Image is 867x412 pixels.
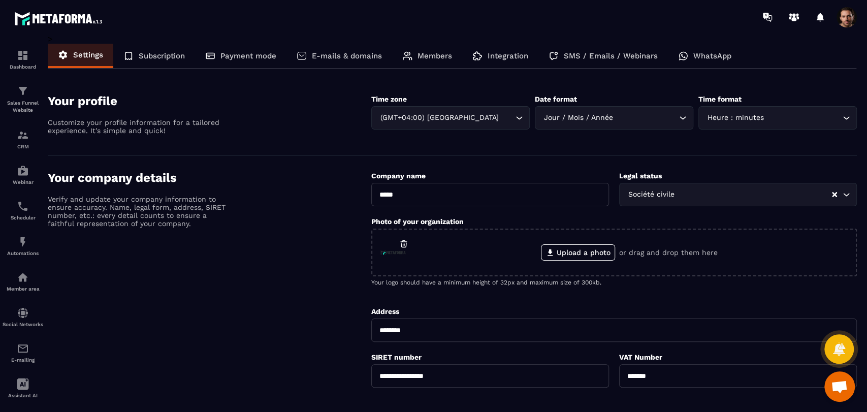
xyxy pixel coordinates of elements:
p: Your logo should have a minimum height of 32px and maximum size of 300kb. [371,279,857,286]
p: Integration [488,51,528,60]
img: logo [14,9,106,28]
h4: Your company details [48,171,371,185]
label: Photo of your organization [371,217,464,226]
p: E-mailing [3,357,43,363]
input: Search for option [766,112,840,123]
a: formationformationSales Funnel Website [3,77,43,121]
img: scheduler [17,200,29,212]
a: Assistant AI [3,370,43,406]
p: Scheduler [3,215,43,220]
span: (GMT+04:00) [GEOGRAPHIC_DATA] [378,112,501,123]
p: Customize your profile information for a tailored experience. It's simple and quick! [48,118,226,135]
img: automations [17,165,29,177]
p: or drag and drop them here [619,248,718,257]
p: Members [418,51,452,60]
p: Subscription [139,51,185,60]
a: automationsautomationsMember area [3,264,43,299]
span: Société civile [626,189,677,200]
p: Automations [3,250,43,256]
a: formationformationDashboard [3,42,43,77]
p: Dashboard [3,64,43,70]
input: Search for option [615,112,677,123]
div: Mở cuộc trò chuyện [824,371,855,402]
img: automations [17,271,29,283]
div: Search for option [698,106,857,130]
img: formation [17,85,29,97]
p: E-mails & domains [312,51,382,60]
a: schedulerschedulerScheduler [3,193,43,228]
label: Date format [535,95,577,103]
p: Settings [73,50,103,59]
label: SIRET number [371,353,422,361]
img: social-network [17,307,29,319]
p: Webinar [3,179,43,185]
img: formation [17,49,29,61]
a: emailemailE-mailing [3,335,43,370]
label: Company name [371,172,426,180]
label: Upload a photo [541,244,615,261]
p: Member area [3,286,43,292]
a: automationsautomationsWebinar [3,157,43,193]
label: Address [371,307,399,315]
label: VAT Number [619,353,662,361]
span: Heure : minutes [705,112,766,123]
input: Search for option [677,189,831,200]
p: Payment mode [220,51,276,60]
a: formationformationCRM [3,121,43,157]
p: CRM [3,144,43,149]
p: WhatsApp [693,51,731,60]
input: Search for option [501,112,513,123]
a: social-networksocial-networkSocial Networks [3,299,43,335]
img: email [17,342,29,355]
p: Sales Funnel Website [3,100,43,114]
img: formation [17,129,29,141]
div: Search for option [535,106,693,130]
label: Legal status [619,172,662,180]
a: automationsautomationsAutomations [3,228,43,264]
label: Time zone [371,95,407,103]
p: Assistant AI [3,393,43,398]
button: Clear Selected [832,191,837,199]
img: automations [17,236,29,248]
p: Social Networks [3,322,43,327]
p: Verify and update your company information to ensure accuracy. Name, legal form, address, SIRET n... [48,195,226,228]
p: SMS / Emails / Webinars [564,51,658,60]
div: Search for option [619,183,857,206]
h4: Your profile [48,94,371,108]
label: Time format [698,95,742,103]
div: Search for option [371,106,530,130]
span: Jour / Mois / Année [541,112,615,123]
